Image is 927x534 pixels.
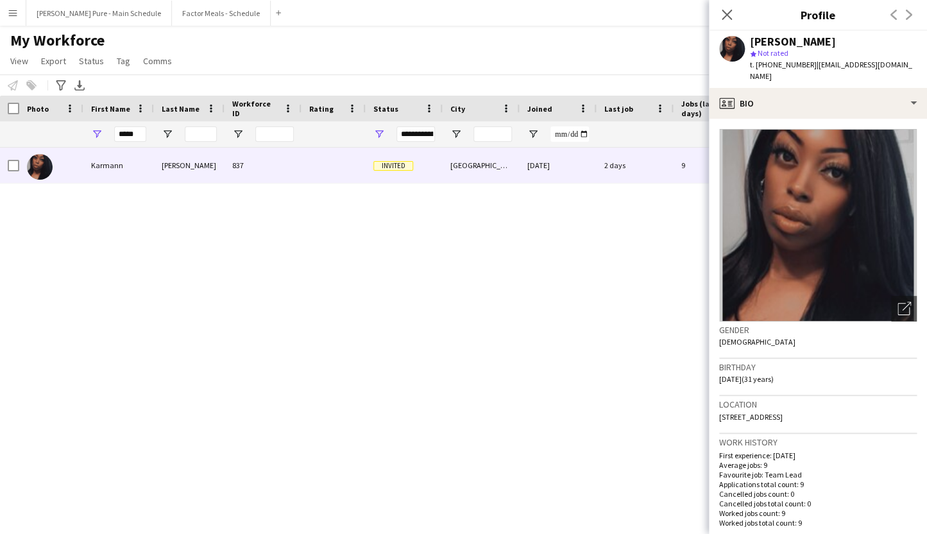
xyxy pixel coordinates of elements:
img: Karmann Thornton [27,154,53,180]
input: City Filter Input [473,126,512,142]
p: Favourite job: Team Lead [719,470,917,479]
p: Worked jobs count: 9 [719,508,917,518]
span: Not rated [758,48,788,58]
h3: Birthday [719,361,917,373]
span: Workforce ID [232,99,278,118]
input: Workforce ID Filter Input [255,126,294,142]
span: Status [373,104,398,114]
span: t. [PHONE_NUMBER] [750,60,817,69]
span: [DATE] (31 years) [719,374,774,384]
h3: Profile [709,6,927,23]
a: View [5,53,33,69]
p: Applications total count: 9 [719,479,917,489]
a: Export [36,53,71,69]
img: Crew avatar or photo [719,129,917,322]
div: 837 [225,148,302,183]
input: Last Name Filter Input [185,126,217,142]
input: First Name Filter Input [114,126,146,142]
div: [PERSON_NAME] [154,148,225,183]
h3: Work history [719,436,917,448]
span: [STREET_ADDRESS] [719,412,783,422]
button: Open Filter Menu [232,128,244,140]
div: [DATE] [520,148,597,183]
h3: Gender [719,324,917,336]
span: Last Name [162,104,200,114]
button: Open Filter Menu [450,128,462,140]
span: View [10,55,28,67]
span: Export [41,55,66,67]
button: Factor Meals - Schedule [172,1,271,26]
app-action-btn: Export XLSX [72,78,87,93]
span: [DEMOGRAPHIC_DATA] [719,337,795,347]
p: Cancelled jobs count: 0 [719,489,917,499]
a: Status [74,53,109,69]
div: [PERSON_NAME] [750,36,836,47]
app-action-btn: Advanced filters [53,78,69,93]
span: Tag [117,55,130,67]
button: Open Filter Menu [373,128,385,140]
span: Comms [143,55,172,67]
span: My Workforce [10,31,105,50]
button: Open Filter Menu [527,128,539,140]
p: Cancelled jobs total count: 0 [719,499,917,508]
span: City [450,104,465,114]
button: Open Filter Menu [162,128,173,140]
span: Status [79,55,104,67]
span: Invited [373,161,413,171]
div: 9 [674,148,757,183]
div: 2 days [597,148,674,183]
p: First experience: [DATE] [719,451,917,460]
span: Photo [27,104,49,114]
span: | [EMAIL_ADDRESS][DOMAIN_NAME] [750,60,912,81]
div: [GEOGRAPHIC_DATA] [443,148,520,183]
span: Rating [309,104,334,114]
div: Bio [709,88,927,119]
p: Worked jobs total count: 9 [719,518,917,528]
button: [PERSON_NAME] Pure - Main Schedule [26,1,172,26]
input: Joined Filter Input [550,126,589,142]
span: Joined [527,104,552,114]
p: Average jobs: 9 [719,460,917,470]
h3: Location [719,399,917,410]
span: First Name [91,104,130,114]
a: Comms [138,53,177,69]
button: Open Filter Menu [91,128,103,140]
span: Last job [604,104,633,114]
a: Tag [112,53,135,69]
span: Jobs (last 90 days) [681,99,734,118]
div: Karmann [83,148,154,183]
div: Open photos pop-in [891,296,917,322]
